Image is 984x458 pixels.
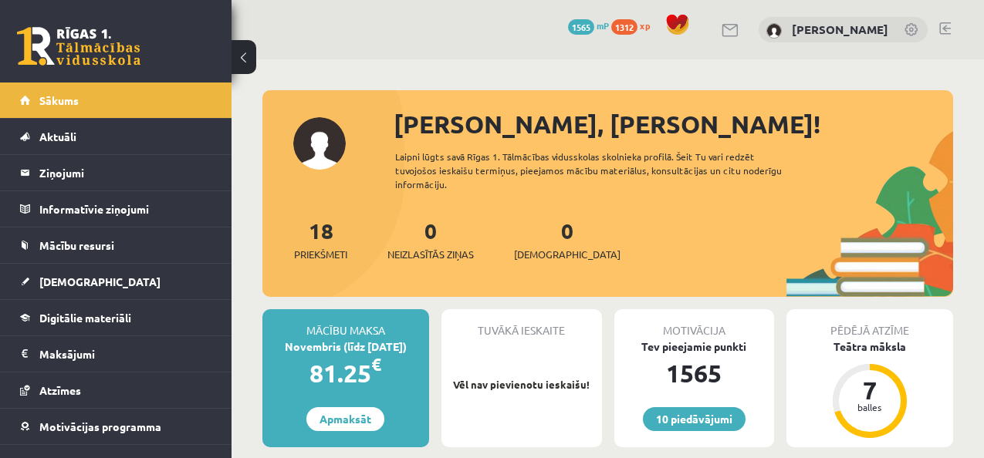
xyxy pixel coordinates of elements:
[597,19,609,32] span: mP
[387,247,474,262] span: Neizlasītās ziņas
[20,409,212,444] a: Motivācijas programma
[262,309,429,338] div: Mācību maksa
[306,407,384,431] a: Apmaksāt
[766,23,782,39] img: Rūdolfs Masjulis
[39,336,212,372] legend: Maksājumi
[39,238,114,252] span: Mācību resursi
[371,353,381,375] span: €
[20,191,212,227] a: Informatīvie ziņojumi
[395,150,810,191] div: Laipni lūgts savā Rīgas 1. Tālmācības vidusskolas skolnieka profilā. Šeit Tu vari redzēt tuvojošo...
[20,300,212,335] a: Digitālie materiāli
[20,155,212,190] a: Ziņojumi
[786,338,953,355] div: Teātra māksla
[792,22,888,37] a: [PERSON_NAME]
[640,19,650,32] span: xp
[449,377,594,392] p: Vēl nav pievienotu ieskaišu!
[39,274,161,288] span: [DEMOGRAPHIC_DATA]
[611,19,658,32] a: 1312 xp
[39,419,161,433] span: Motivācijas programma
[514,247,620,262] span: [DEMOGRAPHIC_DATA]
[17,27,140,66] a: Rīgas 1. Tālmācības vidusskola
[568,19,594,35] span: 1565
[39,311,131,325] span: Digitālie materiāli
[39,383,81,397] span: Atzīmes
[20,119,212,154] a: Aktuāli
[387,217,474,262] a: 0Neizlasītās ziņas
[20,336,212,372] a: Maksājumi
[643,407,746,431] a: 10 piedāvājumi
[786,309,953,338] div: Pēdējā atzīme
[262,338,429,355] div: Novembris (līdz [DATE])
[20,372,212,408] a: Atzīmes
[20,227,212,263] a: Mācību resursi
[394,106,953,143] div: [PERSON_NAME], [PERSON_NAME]!
[847,402,893,412] div: balles
[294,217,347,262] a: 18Priekšmeti
[39,155,212,190] legend: Ziņojumi
[568,19,609,32] a: 1565 mP
[514,217,620,262] a: 0[DEMOGRAPHIC_DATA]
[614,355,775,392] div: 1565
[39,191,212,227] legend: Informatīvie ziņojumi
[20,264,212,299] a: [DEMOGRAPHIC_DATA]
[39,130,76,143] span: Aktuāli
[611,19,637,35] span: 1312
[441,309,602,338] div: Tuvākā ieskaite
[614,309,775,338] div: Motivācija
[39,93,79,107] span: Sākums
[614,338,775,355] div: Tev pieejamie punkti
[786,338,953,440] a: Teātra māksla 7 balles
[20,83,212,118] a: Sākums
[847,378,893,402] div: 7
[262,355,429,392] div: 81.25
[294,247,347,262] span: Priekšmeti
